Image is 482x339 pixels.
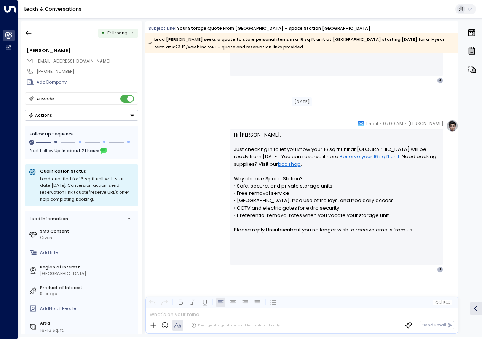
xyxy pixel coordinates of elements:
p: Hi [PERSON_NAME], Just checking in to let you know your 16 sq ft unit at [GEOGRAPHIC_DATA] will b... [234,131,440,241]
div: Lead qualified for 16 sq ft unit with start date [DATE]. Conversion action: send reservation link... [40,176,134,202]
div: AddCompany [37,79,138,85]
div: Your storage quote from [GEOGRAPHIC_DATA] - Space Station [GEOGRAPHIC_DATA] [177,25,370,32]
div: Next Follow Up: [30,146,133,155]
span: 07:00 AM [383,120,403,127]
span: Following Up [107,30,134,36]
div: 16-16 Sq. ft. [40,327,64,334]
span: Cc Bcc [435,300,450,305]
button: Cc|Bcc [433,300,452,305]
label: Product of Interest [40,284,136,291]
div: [GEOGRAPHIC_DATA] [40,270,136,277]
div: [PERSON_NAME] [27,47,138,54]
div: J [437,77,443,84]
div: [PHONE_NUMBER] [37,68,138,75]
span: | [441,300,442,305]
p: Qualification Status [40,168,134,174]
span: [PERSON_NAME] [408,120,443,127]
span: Subject Line: [148,25,176,31]
span: • [405,120,407,127]
button: Undo [148,298,157,307]
a: Reserve your 16 sq ft unit [340,153,399,160]
div: The agent signature is added automatically [191,323,280,328]
label: Region of Interest [40,264,136,270]
div: Button group with a nested menu [25,110,138,121]
div: J [437,267,443,273]
a: box shop [278,161,301,168]
span: Email [366,120,378,127]
img: profile-logo.png [446,120,458,132]
button: Redo [160,298,169,307]
div: [DATE] [292,97,312,106]
span: In about 21 hours [62,146,99,155]
div: Lead Information [27,215,68,222]
div: Follow Up Sequence [30,131,133,137]
span: • [380,120,381,127]
label: Area [40,320,136,326]
button: Actions [25,110,138,121]
div: Storage [40,291,136,297]
div: • [101,27,105,39]
div: Lead [PERSON_NAME] seeks a quote to store personal items in a 16 sq ft unit at [GEOGRAPHIC_DATA] ... [148,35,455,51]
span: jodie0381@gmail.com [36,58,110,64]
label: SMS Consent [40,228,136,235]
div: AddTitle [40,249,136,256]
div: Actions [28,112,52,118]
div: AI Mode [36,95,54,103]
a: Leads & Conversations [24,6,81,12]
div: AddNo. of People [40,305,136,312]
span: [EMAIL_ADDRESS][DOMAIN_NAME] [36,58,110,64]
div: Given [40,235,136,241]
